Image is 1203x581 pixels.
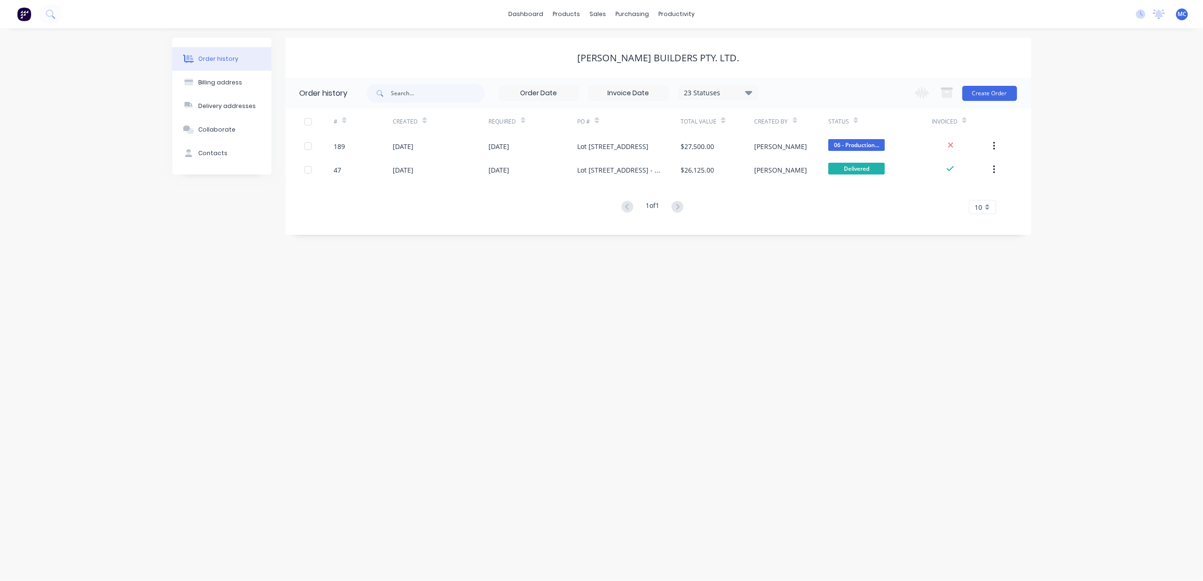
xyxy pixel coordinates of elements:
[828,139,885,151] span: 06 - Production...
[198,78,242,87] div: Billing address
[681,165,714,175] div: $26,125.00
[334,108,393,134] div: #
[172,94,271,118] button: Delivery addresses
[755,117,788,126] div: Created By
[198,125,236,134] div: Collaborate
[489,165,510,175] div: [DATE]
[577,108,681,134] div: PO #
[681,108,754,134] div: Total Value
[198,55,238,63] div: Order history
[393,141,413,151] div: [DATE]
[548,7,585,21] div: products
[334,165,341,175] div: 47
[755,141,808,151] div: [PERSON_NAME]
[975,202,983,212] span: 10
[393,108,488,134] div: Created
[962,86,1017,101] button: Create Order
[489,117,516,126] div: Required
[828,108,932,134] div: Status
[499,86,579,100] input: Order Date
[585,7,611,21] div: sales
[172,118,271,141] button: Collaborate
[577,141,648,151] div: Lot [STREET_ADDRESS]
[654,7,699,21] div: productivity
[679,88,758,98] div: 23 Statuses
[646,200,659,214] div: 1 of 1
[300,88,348,99] div: Order history
[577,52,739,64] div: [PERSON_NAME] Builders Pty. Ltd.
[932,117,958,126] div: Invoiced
[755,165,808,175] div: [PERSON_NAME]
[681,117,716,126] div: Total Value
[681,141,714,151] div: $27,500.00
[577,117,590,126] div: PO #
[172,47,271,71] button: Order history
[1178,10,1186,18] span: MC
[17,7,31,21] img: Factory
[755,108,828,134] div: Created By
[932,108,991,134] div: Invoiced
[198,149,227,158] div: Contacts
[611,7,654,21] div: purchasing
[334,117,337,126] div: #
[334,141,345,151] div: 189
[198,102,256,110] div: Delivery addresses
[489,141,510,151] div: [DATE]
[828,163,885,174] span: Delivered
[393,165,413,175] div: [DATE]
[172,71,271,94] button: Billing address
[393,117,418,126] div: Created
[172,141,271,165] button: Contacts
[391,84,485,103] input: Search...
[828,117,849,126] div: Status
[504,7,548,21] a: dashboard
[589,86,668,100] input: Invoice Date
[577,165,662,175] div: Lot [STREET_ADDRESS] - Steel Framing
[489,108,578,134] div: Required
